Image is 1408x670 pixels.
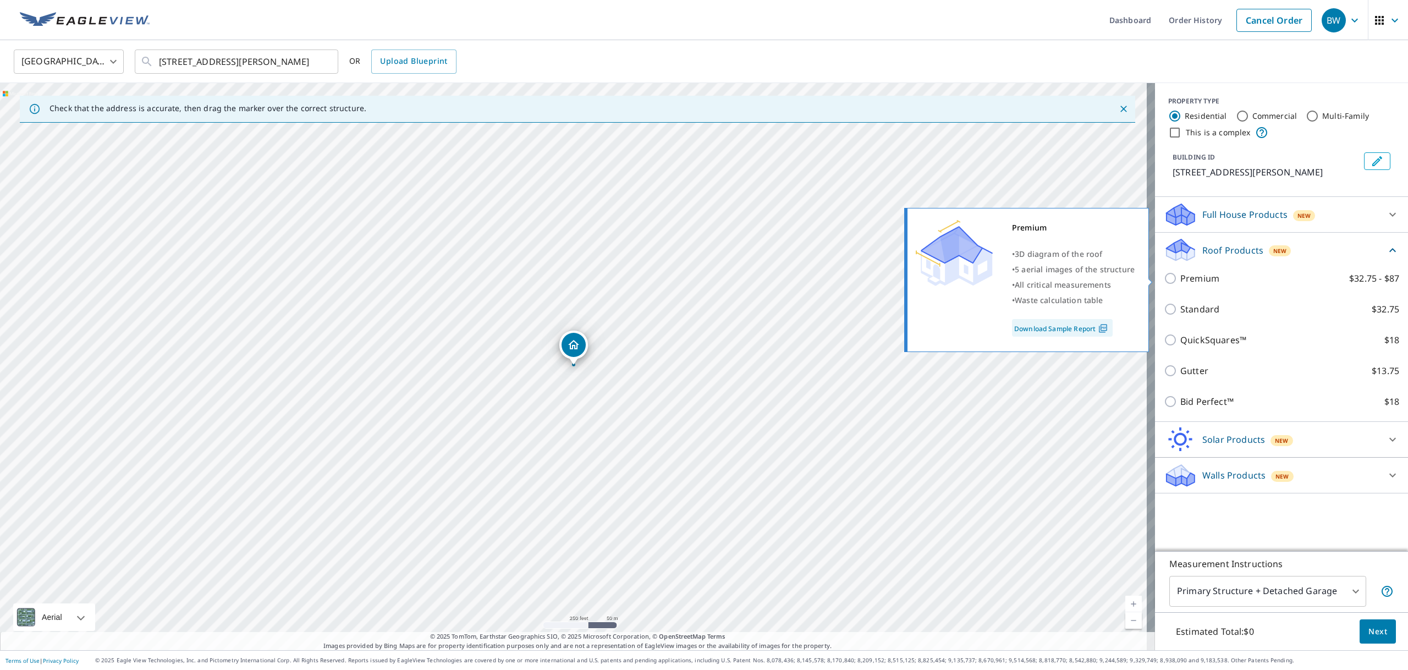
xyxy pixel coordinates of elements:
div: Roof ProductsNew [1164,237,1399,263]
p: | [5,657,79,664]
span: New [1273,246,1286,255]
button: Edit building 1 [1364,152,1390,170]
div: Dropped pin, building 1, Residential property, 9016 Kinsale Cir Henrico, VA 23228 [559,331,588,365]
span: Your report will include the primary structure and a detached garage if one exists. [1380,585,1394,598]
div: [GEOGRAPHIC_DATA] [14,46,124,77]
a: Download Sample Report [1012,319,1113,337]
span: Waste calculation table [1015,295,1103,305]
label: Multi-Family [1322,111,1369,122]
div: • [1012,293,1135,308]
a: Privacy Policy [43,657,79,664]
label: Commercial [1252,111,1297,122]
p: QuickSquares™ [1180,333,1246,347]
p: BUILDING ID [1173,152,1215,162]
p: © 2025 Eagle View Technologies, Inc. and Pictometry International Corp. All Rights Reserved. Repo... [95,656,1402,664]
p: Standard [1180,303,1219,316]
p: Premium [1180,272,1219,285]
span: Upload Blueprint [380,54,447,68]
div: Primary Structure + Detached Garage [1169,576,1366,607]
button: Close [1116,102,1131,116]
p: Check that the address is accurate, then drag the marker over the correct structure. [50,103,366,113]
a: Cancel Order [1236,9,1312,32]
span: New [1275,436,1288,445]
a: Terms of Use [5,657,40,664]
div: Aerial [13,603,95,631]
span: New [1275,472,1289,481]
div: Premium [1012,220,1135,235]
div: PROPERTY TYPE [1168,96,1395,106]
p: Full House Products [1202,208,1288,221]
img: Pdf Icon [1096,323,1110,333]
div: • [1012,277,1135,293]
div: OR [349,50,457,74]
span: 5 aerial images of the structure [1015,264,1135,274]
div: BW [1322,8,1346,32]
div: • [1012,246,1135,262]
div: • [1012,262,1135,277]
span: 3D diagram of the roof [1015,249,1102,259]
p: Measurement Instructions [1169,557,1394,570]
span: All critical measurements [1015,279,1111,290]
span: Next [1368,625,1387,639]
p: Bid Perfect™ [1180,395,1234,408]
a: Upload Blueprint [371,50,456,74]
div: Walls ProductsNew [1164,462,1399,488]
div: Aerial [38,603,65,631]
label: Residential [1185,111,1227,122]
a: Current Level 17, Zoom In [1125,596,1142,612]
p: $32.75 [1372,303,1399,316]
p: $18 [1384,395,1399,408]
p: Walls Products [1202,469,1266,482]
a: Terms [707,632,725,640]
p: Roof Products [1202,244,1263,257]
p: Solar Products [1202,433,1265,446]
span: New [1297,211,1311,220]
p: Gutter [1180,364,1208,377]
a: OpenStreetMap [659,632,705,640]
p: Estimated Total: $0 [1167,619,1263,644]
p: $18 [1384,333,1399,347]
label: This is a complex [1186,127,1251,138]
span: © 2025 TomTom, Earthstar Geographics SIO, © 2025 Microsoft Corporation, © [430,632,725,641]
button: Next [1360,619,1396,644]
img: Premium [916,220,993,286]
div: Full House ProductsNew [1164,201,1399,228]
p: [STREET_ADDRESS][PERSON_NAME] [1173,166,1360,179]
p: $32.75 - $87 [1349,272,1399,285]
img: EV Logo [20,12,150,29]
div: Solar ProductsNew [1164,426,1399,453]
a: Current Level 17, Zoom Out [1125,612,1142,629]
input: Search by address or latitude-longitude [159,46,316,77]
p: $13.75 [1372,364,1399,377]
